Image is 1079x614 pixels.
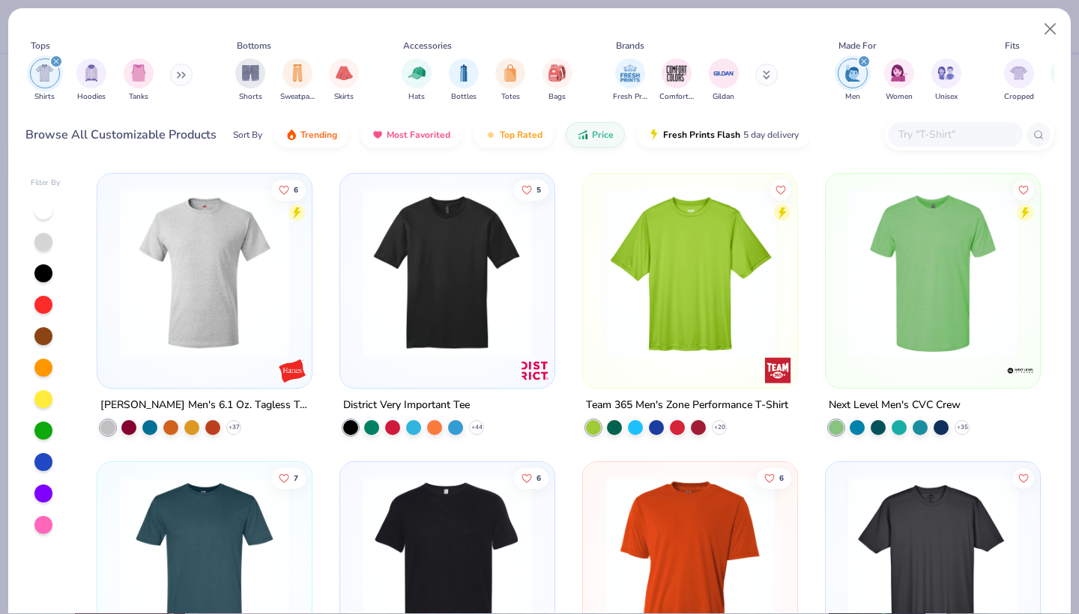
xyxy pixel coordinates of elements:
span: Fresh Prints Flash [663,129,740,141]
button: Fresh Prints Flash5 day delivery [637,122,810,148]
img: Bags Image [548,64,565,82]
span: Sweatpants [280,91,315,103]
img: 6aced771-6937-42b8-a111-565b9475bb06 [841,189,1025,358]
div: filter for Tanks [124,58,154,103]
img: Unisex Image [937,64,955,82]
div: Fits [1005,39,1020,52]
img: most_fav.gif [372,129,384,141]
div: Team 365 Men's Zone Performance T-Shirt [586,396,788,415]
div: filter for Skirts [329,58,359,103]
div: Sort By [233,128,262,142]
button: filter button [402,58,432,103]
button: filter button [613,58,647,103]
span: Skirts [334,91,354,103]
div: filter for Men [838,58,868,103]
button: Most Favorited [360,122,462,148]
img: Sweatpants Image [289,64,306,82]
span: 7 [294,474,299,481]
button: Like [757,467,791,488]
div: filter for Comfort Colors [659,58,694,103]
div: Accessories [403,39,452,52]
button: filter button [884,58,914,103]
img: Comfort Colors Image [665,62,688,85]
img: Next Level Apparel logo [1005,356,1035,386]
div: Browse All Customizable Products [25,126,217,144]
img: Fresh Prints Image [619,62,641,85]
div: filter for Bags [542,58,572,103]
span: Top Rated [500,129,542,141]
img: 82523816-8f79-4152-b9f9-75557e61d2d0 [112,189,297,358]
button: Like [272,467,306,488]
img: Team 365 logo [763,356,793,386]
div: Bottoms [237,39,271,52]
span: Price [592,129,614,141]
img: Men Image [844,64,861,82]
div: filter for Hats [402,58,432,103]
div: District Very Important Tee [343,396,470,415]
img: Gildan Image [713,62,735,85]
button: filter button [542,58,572,103]
span: Gildan [713,91,734,103]
img: flash.gif [648,129,660,141]
button: Price [566,122,625,148]
img: District logo [520,356,550,386]
span: Trending [300,129,337,141]
div: filter for Women [884,58,914,103]
div: filter for Shirts [30,58,60,103]
button: filter button [30,58,60,103]
button: filter button [1004,58,1034,103]
span: 5 [537,186,541,193]
button: filter button [449,58,479,103]
div: Tops [31,39,50,52]
button: Close [1036,15,1065,43]
button: Like [272,179,306,200]
img: TopRated.gif [485,129,497,141]
button: filter button [931,58,961,103]
span: Bags [548,91,566,103]
button: filter button [495,58,525,103]
img: Shirts Image [36,64,53,82]
div: Made For [838,39,876,52]
img: Bottles Image [456,64,472,82]
span: Hats [408,91,425,103]
button: Like [514,179,548,200]
button: filter button [659,58,694,103]
button: Like [1013,467,1034,488]
span: + 44 [471,423,483,432]
span: Shorts [239,91,262,103]
span: 6 [294,186,299,193]
button: Like [514,467,548,488]
span: Hoodies [77,91,106,103]
span: Totes [501,91,520,103]
span: Comfort Colors [659,91,694,103]
span: 6 [779,474,784,481]
span: Women [886,91,913,103]
img: Totes Image [502,64,519,82]
div: Brands [616,39,644,52]
div: filter for Bottles [449,58,479,103]
div: filter for Cropped [1004,58,1034,103]
span: + 37 [229,423,240,432]
img: Tanks Image [130,64,147,82]
img: trending.gif [285,129,297,141]
input: Try "T-Shirt" [897,126,1012,143]
div: filter for Fresh Prints [613,58,647,103]
span: Cropped [1004,91,1034,103]
span: 5 day delivery [743,127,799,144]
div: filter for Sweatpants [280,58,315,103]
img: Hoodies Image [83,64,100,82]
span: Unisex [935,91,958,103]
button: Trending [274,122,348,148]
span: Shirts [34,91,55,103]
img: Shorts Image [242,64,259,82]
div: filter for Shorts [235,58,265,103]
span: Most Favorited [387,129,450,141]
button: filter button [838,58,868,103]
div: filter for Totes [495,58,525,103]
button: Like [770,179,791,200]
span: Men [845,91,860,103]
span: Bottles [451,91,477,103]
button: Top Rated [474,122,554,148]
img: Women Image [891,64,908,82]
button: Like [1013,179,1034,200]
